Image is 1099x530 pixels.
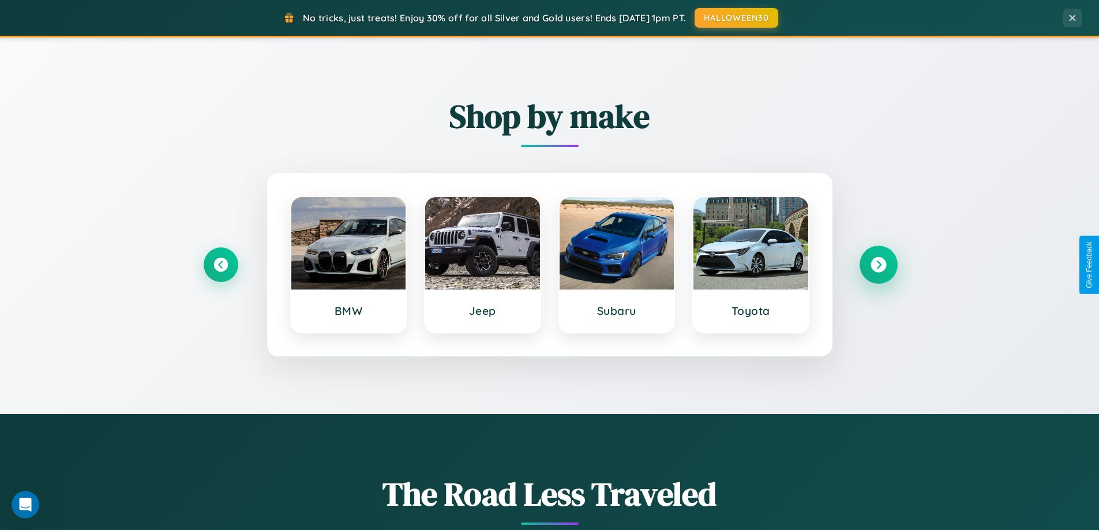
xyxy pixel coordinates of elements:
h2: Shop by make [204,94,896,138]
h3: Subaru [571,304,663,318]
iframe: Intercom live chat [12,491,39,518]
h3: BMW [303,304,395,318]
div: Give Feedback [1085,242,1093,288]
button: HALLOWEEN30 [695,8,778,28]
h3: Toyota [705,304,797,318]
h1: The Road Less Traveled [204,472,896,516]
h3: Jeep [437,304,528,318]
span: No tricks, just treats! Enjoy 30% off for all Silver and Gold users! Ends [DATE] 1pm PT. [303,12,686,24]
